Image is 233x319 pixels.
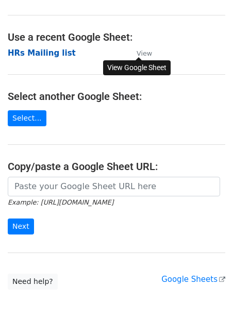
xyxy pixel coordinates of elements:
iframe: Chat Widget [181,270,233,319]
a: HRs Mailing list [8,48,76,58]
a: View [126,48,152,58]
input: Next [8,219,34,234]
a: Need help? [8,274,58,290]
h4: Use a recent Google Sheet: [8,31,225,43]
div: View Google Sheet [103,60,171,75]
a: Google Sheets [161,275,225,284]
h4: Copy/paste a Google Sheet URL: [8,160,225,173]
h4: Select another Google Sheet: [8,90,225,103]
small: Example: [URL][DOMAIN_NAME] [8,198,113,206]
input: Paste your Google Sheet URL here [8,177,220,196]
a: Select... [8,110,46,126]
small: View [137,49,152,57]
